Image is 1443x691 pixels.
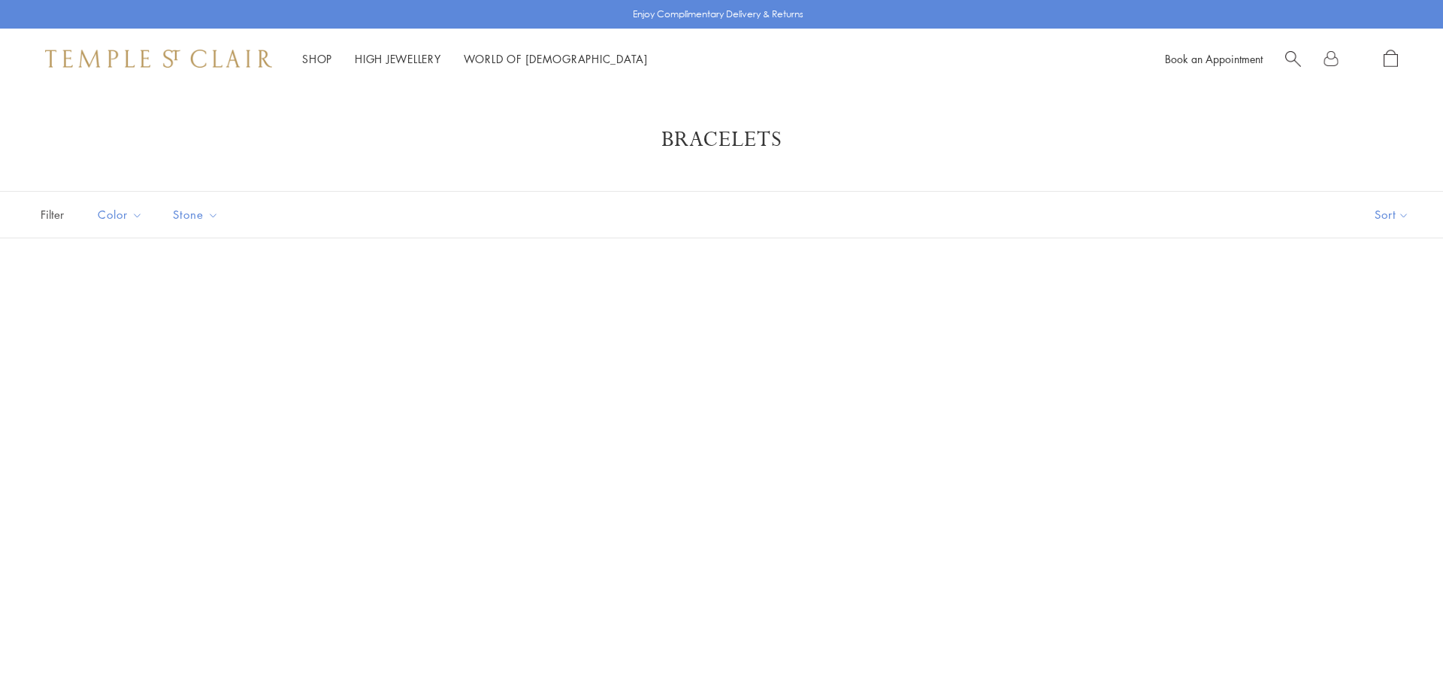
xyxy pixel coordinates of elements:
button: Stone [162,198,230,232]
nav: Main navigation [302,50,648,68]
p: Enjoy Complimentary Delivery & Returns [633,7,803,22]
a: Open Shopping Bag [1384,50,1398,68]
img: Temple St. Clair [45,50,272,68]
a: ShopShop [302,51,332,66]
a: High JewelleryHigh Jewellery [355,51,441,66]
h1: Bracelets [60,126,1383,153]
a: Book an Appointment [1165,51,1263,66]
button: Color [86,198,154,232]
a: World of [DEMOGRAPHIC_DATA]World of [DEMOGRAPHIC_DATA] [464,51,648,66]
span: Color [90,205,154,224]
a: Search [1285,50,1301,68]
span: Stone [165,205,230,224]
button: Show sort by [1341,192,1443,238]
